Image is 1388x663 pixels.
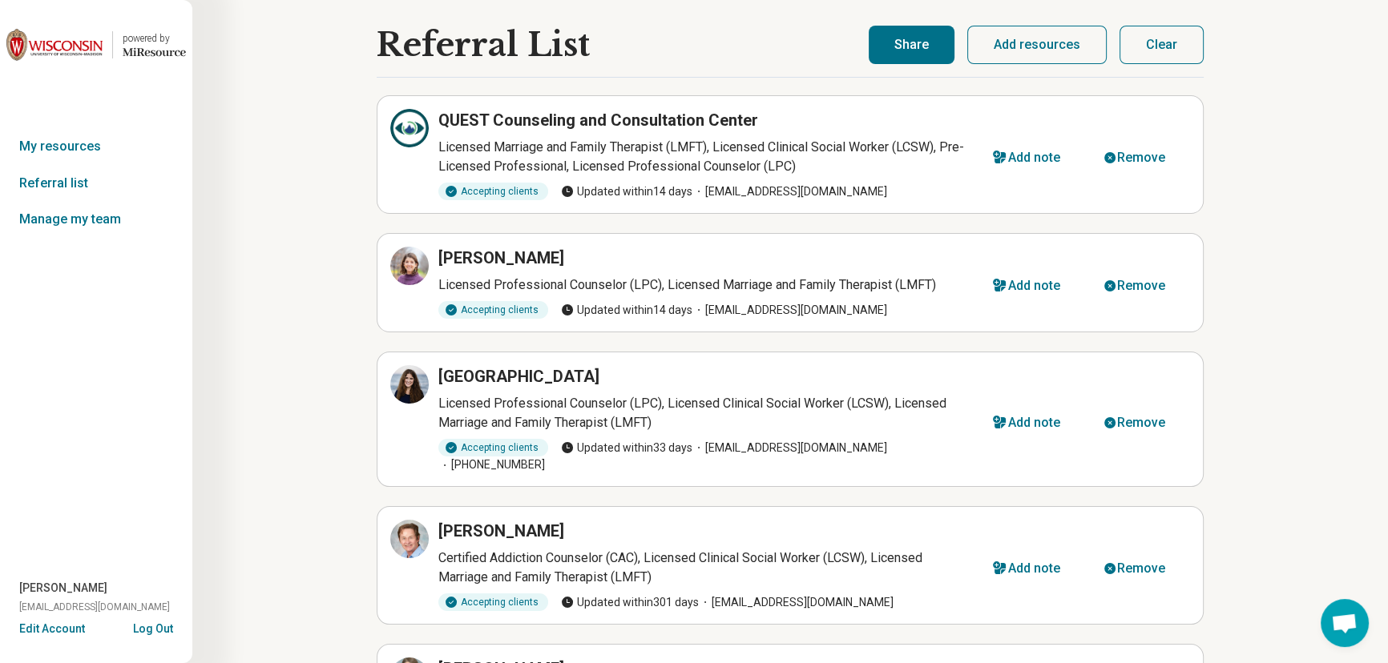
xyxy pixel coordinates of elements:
span: Updated within 301 days [561,594,699,611]
button: Add note [974,404,1086,442]
button: Add note [974,139,1086,177]
h3: [PERSON_NAME] [438,520,564,542]
div: Add note [1008,562,1061,575]
div: Remove [1116,562,1165,575]
button: Remove [1085,139,1190,177]
h3: [PERSON_NAME] [438,247,564,269]
button: Add note [974,549,1086,588]
p: Licensed Professional Counselor (LPC), Licensed Clinical Social Worker (LCSW), Licensed Marriage ... [438,394,974,432]
p: Licensed Professional Counselor (LPC), Licensed Marriage and Family Therapist (LMFT) [438,275,974,295]
span: Updated within 33 days [561,440,692,456]
button: Remove [1085,267,1190,305]
span: [PERSON_NAME] [19,580,107,597]
h3: [GEOGRAPHIC_DATA] [438,365,599,388]
button: Edit Account [19,621,85,637]
span: [EMAIL_ADDRESS][DOMAIN_NAME] [692,302,887,319]
span: [PHONE_NUMBER] [438,456,545,473]
p: Certified Addiction Counselor (CAC), Licensed Clinical Social Worker (LCSW), Licensed Marriage an... [438,548,974,587]
h1: Referral List [377,26,590,63]
div: Remove [1116,279,1165,292]
button: Remove [1085,549,1190,588]
img: University of Wisconsin-Madison [6,26,103,64]
button: Log Out [133,621,173,633]
div: Add note [1008,151,1061,164]
span: [EMAIL_ADDRESS][DOMAIN_NAME] [692,440,887,456]
div: Accepting clients [438,183,548,200]
button: Remove [1085,404,1190,442]
p: Licensed Marriage and Family Therapist (LMFT), Licensed Clinical Social Worker (LCSW), Pre-Licens... [438,138,974,176]
a: University of Wisconsin-Madisonpowered by [6,26,186,64]
button: Add resources [967,26,1107,64]
div: Add note [1008,416,1061,429]
div: Remove [1116,416,1165,429]
h3: QUEST Counseling and Consultation Center [438,109,758,131]
div: Accepting clients [438,439,548,456]
div: powered by [123,31,186,46]
span: [EMAIL_ADDRESS][DOMAIN_NAME] [699,594,894,611]
button: Add note [974,267,1086,305]
span: [EMAIL_ADDRESS][DOMAIN_NAME] [692,183,887,200]
div: Remove [1116,151,1165,164]
button: Clear [1120,26,1204,64]
span: Updated within 14 days [561,302,692,319]
div: Add note [1008,279,1061,292]
div: Open chat [1321,599,1369,647]
span: Updated within 14 days [561,183,692,200]
div: Accepting clients [438,301,548,319]
span: [EMAIL_ADDRESS][DOMAIN_NAME] [19,600,170,614]
div: Accepting clients [438,593,548,611]
button: Share [869,26,954,64]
